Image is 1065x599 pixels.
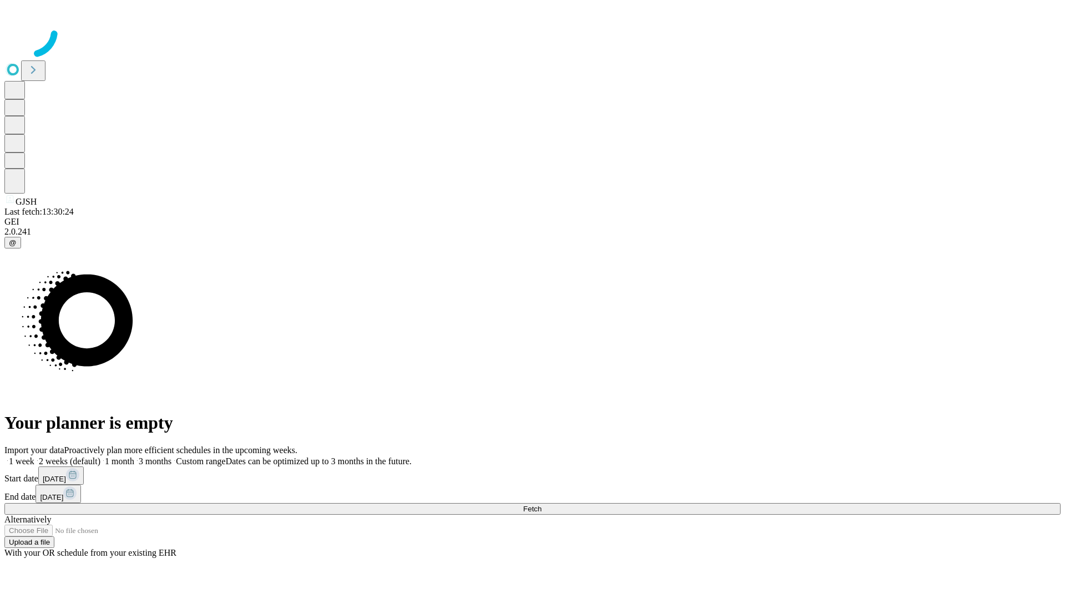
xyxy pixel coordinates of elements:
[4,503,1061,515] button: Fetch
[176,456,225,466] span: Custom range
[4,445,64,455] span: Import your data
[9,238,17,247] span: @
[40,493,63,501] span: [DATE]
[4,485,1061,503] div: End date
[4,413,1061,433] h1: Your planner is empty
[4,548,176,557] span: With your OR schedule from your existing EHR
[226,456,412,466] span: Dates can be optimized up to 3 months in the future.
[16,197,37,206] span: GJSH
[64,445,297,455] span: Proactively plan more efficient schedules in the upcoming weeks.
[9,456,34,466] span: 1 week
[4,536,54,548] button: Upload a file
[38,466,84,485] button: [DATE]
[523,505,541,513] span: Fetch
[4,207,74,216] span: Last fetch: 13:30:24
[39,456,100,466] span: 2 weeks (default)
[4,217,1061,227] div: GEI
[35,485,81,503] button: [DATE]
[43,475,66,483] span: [DATE]
[4,466,1061,485] div: Start date
[139,456,171,466] span: 3 months
[105,456,134,466] span: 1 month
[4,227,1061,237] div: 2.0.241
[4,237,21,248] button: @
[4,515,51,524] span: Alternatively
